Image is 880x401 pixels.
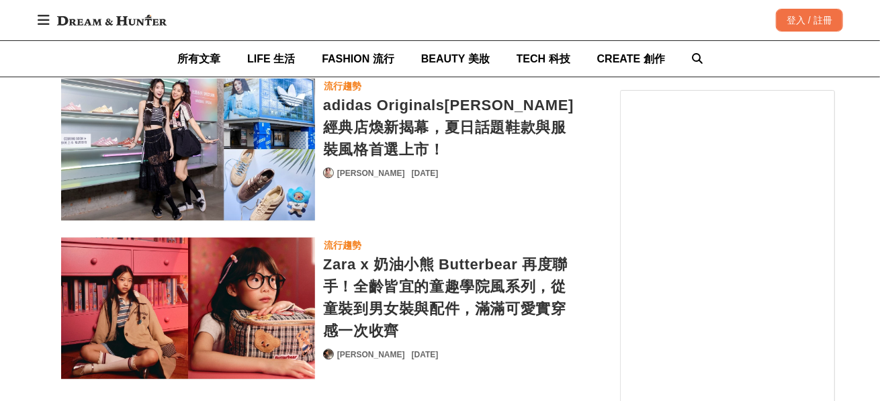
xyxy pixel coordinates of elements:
[324,349,333,359] img: Avatar
[177,41,220,77] a: 所有文章
[517,41,570,77] a: TECH 科技
[323,253,577,342] a: Zara x 奶油小熊 Butterbear 再度聯手！全齡皆宜的童趣學院風系列，從童裝到男女裝與配件，滿滿可愛實穿感一次收齊
[324,238,361,253] div: 流行趨勢
[323,167,334,178] a: Avatar
[337,349,405,361] a: [PERSON_NAME]
[421,41,490,77] a: BEAUTY 美妝
[776,9,843,32] div: 登入 / 註冊
[322,53,394,64] span: FASHION 流行
[324,168,333,177] img: Avatar
[323,78,362,94] a: 流行趨勢
[597,41,665,77] a: CREATE 創作
[412,167,439,179] div: [DATE]
[412,349,439,361] div: [DATE]
[597,53,665,64] span: CREATE 創作
[421,53,490,64] span: BEAUTY 美妝
[177,53,220,64] span: 所有文章
[247,41,295,77] a: LIFE 生活
[323,349,334,359] a: Avatar
[61,237,315,380] a: Zara x 奶油小熊 Butterbear 再度聯手！全齡皆宜的童趣學院風系列，從童裝到男女裝與配件，滿滿可愛實穿感一次收齊
[322,41,394,77] a: FASHION 流行
[337,167,405,179] a: [PERSON_NAME]
[323,237,362,253] a: 流行趨勢
[324,79,361,93] div: 流行趨勢
[247,53,295,64] span: LIFE 生活
[323,94,577,161] a: adidas Originals[PERSON_NAME]經典店煥新揭幕，夏日話題鞋款與服裝風格首選上市！
[517,53,570,64] span: TECH 科技
[61,78,315,221] a: adidas Originals西門經典店煥新揭幕，夏日話題鞋款與服裝風格首選上市！
[50,8,173,32] img: Dream & Hunter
